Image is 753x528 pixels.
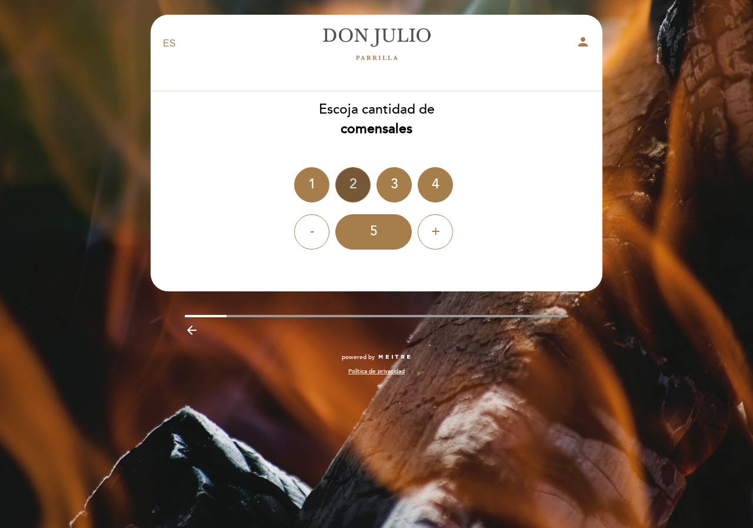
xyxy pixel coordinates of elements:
[294,214,329,250] div: -
[378,354,411,360] img: MEITRE
[335,214,412,250] div: 5
[376,167,412,202] div: 3
[341,121,412,137] b: comensales
[418,167,453,202] div: 4
[294,167,329,202] div: 1
[342,353,375,361] span: powered by
[335,167,371,202] div: 2
[342,353,411,361] a: powered by
[418,214,453,250] div: +
[576,35,590,53] button: person
[150,100,603,139] div: Escoja cantidad de
[576,35,590,49] i: person
[185,323,199,337] i: arrow_backward
[303,28,450,60] a: [PERSON_NAME]
[348,367,405,376] a: Política de privacidad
